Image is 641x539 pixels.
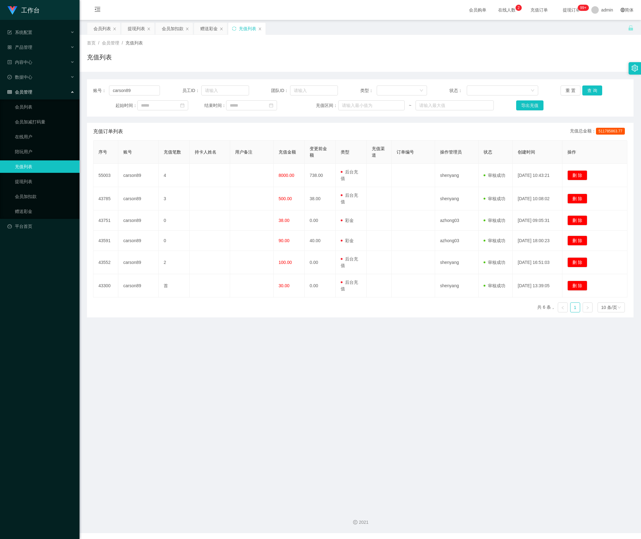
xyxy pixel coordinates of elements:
[341,280,358,291] span: 后台充值
[159,251,190,274] td: 2
[118,164,159,187] td: carson89
[7,60,32,65] span: 内容中心
[15,190,75,203] a: 会员加扣款
[631,65,638,71] i: 图标: setting
[159,274,190,297] td: 首
[420,89,423,93] i: 图标: down
[596,128,625,135] span: 511785863.77
[7,30,12,35] i: 图标: form
[204,102,226,109] span: 结束时间：
[84,519,636,526] div: 2021
[7,6,17,15] img: logo.9652507e.png
[440,150,462,154] span: 操作管理员
[561,306,565,310] i: 图标: left
[558,302,568,312] li: 上一页
[7,220,75,233] a: 图标: dashboard平台首页
[200,23,218,35] div: 赠送彩金
[567,236,587,246] button: 删 除
[7,90,12,94] i: 图标: table
[180,103,184,108] i: 图标: calendar
[516,100,543,110] button: 导出充值
[484,173,505,178] span: 审核成功
[122,40,123,45] span: /
[125,40,143,45] span: 充值列表
[628,25,634,31] i: 图标: unlock
[279,260,292,265] span: 100.00
[15,160,75,173] a: 充值列表
[338,100,405,110] input: 请输入最小值为
[7,90,32,94] span: 会员管理
[582,85,602,95] button: 查 询
[578,5,589,11] sup: 1201
[235,150,252,154] span: 用户备注
[372,146,385,158] span: 充值渠道
[118,251,159,274] td: carson89
[239,23,256,35] div: 充值列表
[123,150,132,154] span: 账号
[220,27,223,31] i: 图标: close
[518,5,520,11] p: 2
[269,103,273,108] i: 图标: calendar
[435,251,479,274] td: shenyang
[527,8,551,12] span: 充值订单
[601,303,617,312] div: 10 条/页
[617,306,621,310] i: 图标: down
[621,8,625,12] i: 图标: global
[305,274,336,297] td: 0.00
[484,196,505,201] span: 审核成功
[159,231,190,251] td: 0
[93,231,118,251] td: 43591
[7,30,32,35] span: 系统配置
[513,231,562,251] td: [DATE] 18:00:23
[93,274,118,297] td: 43300
[583,302,593,312] li: 下一页
[102,40,119,45] span: 会员管理
[118,210,159,231] td: carson89
[93,164,118,187] td: 55003
[405,102,416,109] span: ~
[93,87,109,94] span: 账号：
[279,150,296,154] span: 充值金额
[232,26,236,31] i: 图标: sync
[159,210,190,231] td: 0
[537,302,555,312] li: 共 6 条，
[162,23,184,35] div: 会员加扣款
[567,194,587,204] button: 删 除
[571,303,580,312] a: 1
[484,260,505,265] span: 审核成功
[109,85,160,95] input: 请输入
[484,283,505,288] span: 审核成功
[341,238,354,243] span: 彩金
[118,231,159,251] td: carson89
[128,23,145,35] div: 提现列表
[518,150,535,154] span: 创建时间
[93,210,118,231] td: 43751
[93,251,118,274] td: 43552
[201,85,249,95] input: 请输入
[258,27,262,31] i: 图标: close
[15,131,75,143] a: 在线用户
[516,5,522,11] sup: 2
[87,0,108,20] i: 图标: menu-fold
[87,53,112,62] h1: 充值列表
[7,75,12,79] i: 图标: check-circle-o
[341,256,358,268] span: 后台充值
[15,205,75,218] a: 赠送彩金
[7,45,12,49] i: 图标: appstore-o
[435,164,479,187] td: shenyang
[118,274,159,297] td: carson89
[570,302,580,312] li: 1
[341,193,358,204] span: 后台充值
[159,187,190,210] td: 3
[513,187,562,210] td: [DATE] 10:08:02
[567,281,587,291] button: 删 除
[305,231,336,251] td: 40.00
[7,60,12,64] i: 图标: profile
[495,8,519,12] span: 在线人数
[484,150,492,154] span: 状态
[279,218,289,223] span: 38.00
[159,164,190,187] td: 4
[147,27,151,31] i: 图标: close
[93,128,123,135] span: 充值订单列表
[21,0,40,20] h1: 工作台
